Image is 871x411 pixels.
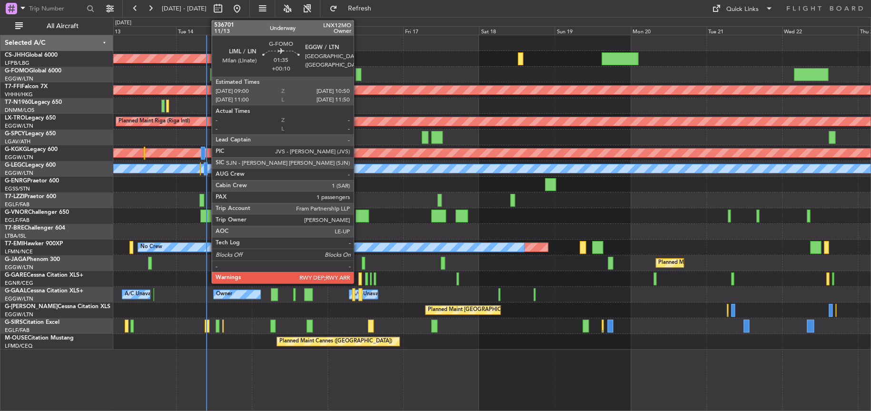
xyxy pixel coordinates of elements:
[5,84,21,90] span: T7-FFI
[5,131,25,137] span: G-SPCY
[5,217,30,224] a: EGLF/FAB
[5,295,33,302] a: EGGW/LTN
[5,210,28,215] span: G-VNOR
[5,52,58,58] a: CS-JHHGlobal 6000
[5,178,27,184] span: G-ENRG
[5,178,59,184] a: G-ENRGPraetor 600
[726,5,759,14] div: Quick Links
[5,225,24,231] span: T7-BRE
[5,147,58,152] a: G-KGKGLegacy 600
[5,320,59,325] a: G-SIRSCitation Excel
[5,138,30,145] a: LGAV/ATH
[5,194,24,200] span: T7-LZZI
[5,327,30,334] a: EGLF/FAB
[325,1,382,16] button: Refresh
[29,1,84,16] input: Trip Number
[5,60,30,67] a: LFPB/LBG
[5,75,33,82] a: EGGW/LTN
[403,26,479,35] div: Fri 17
[100,26,176,35] div: Mon 13
[5,342,32,350] a: LFMD/CEQ
[176,26,252,35] div: Tue 14
[5,147,27,152] span: G-KGKG
[5,257,27,262] span: G-JAGA
[327,26,403,35] div: Thu 16
[706,26,782,35] div: Tue 21
[5,162,25,168] span: G-LEGC
[252,26,327,35] div: Wed 15
[5,52,25,58] span: CS-JHH
[5,185,30,192] a: EGSS/STN
[5,264,33,271] a: EGGW/LTN
[5,272,83,278] a: G-GARECessna Citation XLS+
[5,210,69,215] a: G-VNORChallenger 650
[25,23,100,30] span: All Aircraft
[352,287,391,301] div: A/C Unavailable
[5,100,62,105] a: T7-N1960Legacy 650
[5,288,27,294] span: G-GAAL
[5,335,74,341] a: M-OUSECitation Mustang
[5,170,33,177] a: EGGW/LTN
[125,287,164,301] div: A/C Unavailable
[140,240,162,254] div: No Crew
[5,115,56,121] a: LX-TROLegacy 650
[5,304,110,310] a: G-[PERSON_NAME]Cessna Citation XLS
[5,194,56,200] a: T7-LZZIPraetor 600
[5,288,83,294] a: G-GAALCessna Citation XLS+
[5,68,61,74] a: G-FOMOGlobal 6000
[5,122,33,130] a: EGGW/LTN
[5,107,34,114] a: DNMM/LOS
[5,280,33,287] a: EGNR/CEG
[5,115,25,121] span: LX-TRO
[5,131,56,137] a: G-SPCYLegacy 650
[5,84,48,90] a: T7-FFIFalcon 7X
[5,320,23,325] span: G-SIRS
[5,91,33,98] a: VHHH/HKG
[5,272,27,278] span: G-GARE
[5,335,28,341] span: M-OUSE
[5,225,65,231] a: T7-BREChallenger 604
[428,303,578,317] div: Planned Maint [GEOGRAPHIC_DATA] ([GEOGRAPHIC_DATA])
[5,257,60,262] a: G-JAGAPhenom 300
[782,26,858,35] div: Wed 22
[5,68,29,74] span: G-FOMO
[216,287,232,301] div: Owner
[279,334,392,349] div: Planned Maint Cannes ([GEOGRAPHIC_DATA])
[5,311,33,318] a: EGGW/LTN
[5,248,33,255] a: LFMN/NCE
[5,100,31,105] span: T7-N1960
[339,5,379,12] span: Refresh
[115,19,131,27] div: [DATE]
[631,26,706,35] div: Mon 20
[5,304,58,310] span: G-[PERSON_NAME]
[162,4,207,13] span: [DATE] - [DATE]
[5,232,26,240] a: LTBA/ISL
[5,162,56,168] a: G-LEGCLegacy 600
[707,1,778,16] button: Quick Links
[5,201,30,208] a: EGLF/FAB
[479,26,554,35] div: Sat 18
[10,19,103,34] button: All Aircraft
[5,241,63,247] a: T7-EMIHawker 900XP
[554,26,630,35] div: Sun 19
[5,241,23,247] span: T7-EMI
[119,114,190,129] div: Planned Maint Riga (Riga Intl)
[5,154,33,161] a: EGGW/LTN
[658,256,808,270] div: Planned Maint [GEOGRAPHIC_DATA] ([GEOGRAPHIC_DATA])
